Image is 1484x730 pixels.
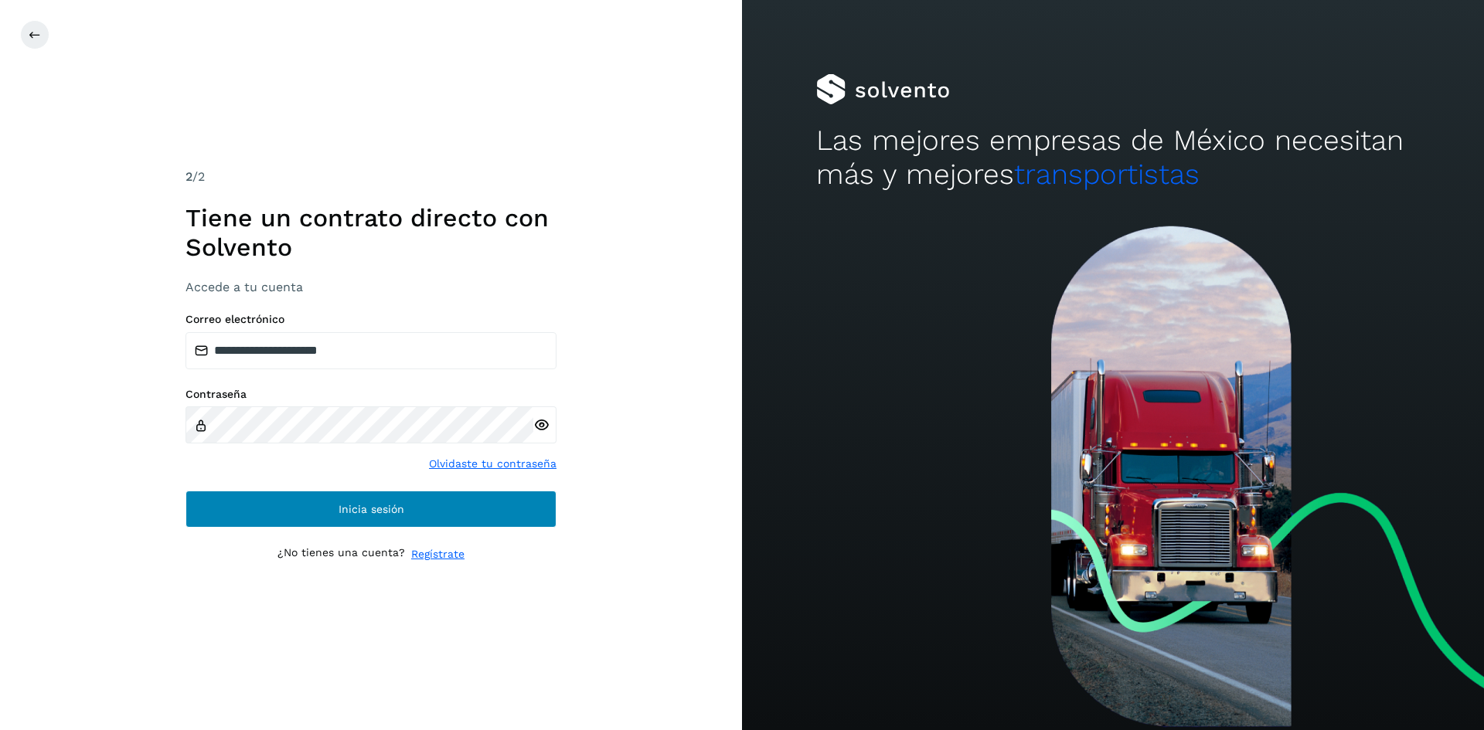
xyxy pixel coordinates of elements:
h3: Accede a tu cuenta [185,280,556,294]
button: Inicia sesión [185,491,556,528]
h1: Tiene un contrato directo con Solvento [185,203,556,263]
span: transportistas [1014,158,1200,191]
label: Correo electrónico [185,313,556,326]
h2: Las mejores empresas de México necesitan más y mejores [816,124,1410,192]
a: Olvidaste tu contraseña [429,456,556,472]
span: Inicia sesión [339,504,404,514]
p: ¿No tienes una cuenta? [277,546,405,562]
label: Contraseña [185,388,556,401]
div: /2 [185,168,556,186]
a: Regístrate [411,546,465,562]
span: 2 [185,169,192,184]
